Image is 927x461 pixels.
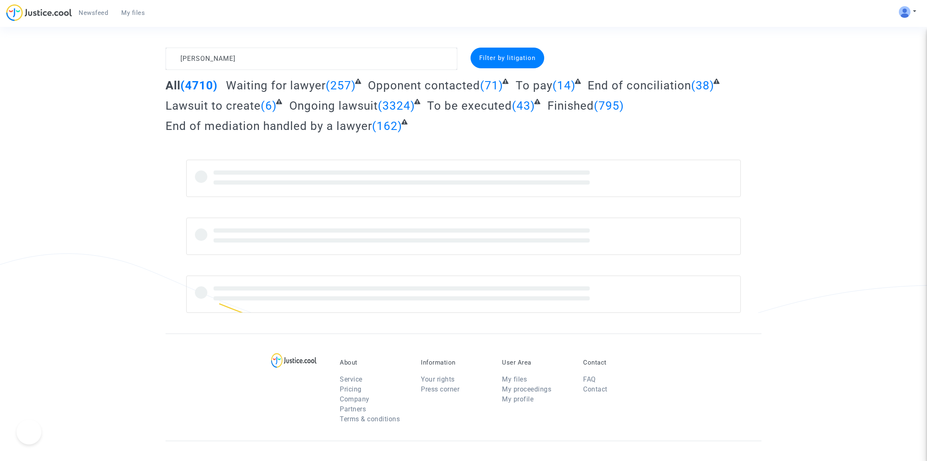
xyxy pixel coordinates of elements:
[421,375,455,383] a: Your rights
[166,79,180,92] span: All
[340,375,363,383] a: Service
[166,99,261,113] span: Lawsuit to create
[340,385,362,393] a: Pricing
[583,375,596,383] a: FAQ
[594,99,624,113] span: (795)
[326,79,356,92] span: (257)
[421,385,459,393] a: Press corner
[583,385,608,393] a: Contact
[427,99,512,113] span: To be executed
[79,9,108,17] span: Newsfeed
[502,359,571,366] p: User Area
[512,99,535,113] span: (43)
[17,420,41,444] iframe: Help Scout Beacon - Open
[552,79,576,92] span: (14)
[899,6,910,18] img: ALV-UjV5hOg1DK_6VpdGyI3GiCsbYcKFqGYcyigr7taMTixGzq57m2O-mEoJuuWBlO_HCk8JQ1zztKhP13phCubDFpGEbboIp...
[166,119,372,133] span: End of mediation handled by a lawyer
[502,375,527,383] a: My files
[372,119,402,133] span: (162)
[340,415,400,423] a: Terms & conditions
[583,359,652,366] p: Contact
[368,79,480,92] span: Opponent contacted
[340,359,408,366] p: About
[502,385,551,393] a: My proceedings
[121,9,145,17] span: My files
[226,79,326,92] span: Waiting for lawyer
[340,395,370,403] a: Company
[421,359,490,366] p: Information
[115,7,151,19] a: My files
[271,353,317,368] img: logo-lg.svg
[691,79,714,92] span: (38)
[480,79,503,92] span: (71)
[588,79,691,92] span: End of conciliation
[180,79,218,92] span: (4710)
[261,99,277,113] span: (6)
[378,99,415,113] span: (3324)
[502,395,533,403] a: My profile
[340,405,366,413] a: Partners
[289,99,378,113] span: Ongoing lawsuit
[548,99,594,113] span: Finished
[479,54,536,62] span: Filter by litigation
[516,79,552,92] span: To pay
[72,7,115,19] a: Newsfeed
[6,4,72,21] img: jc-logo.svg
